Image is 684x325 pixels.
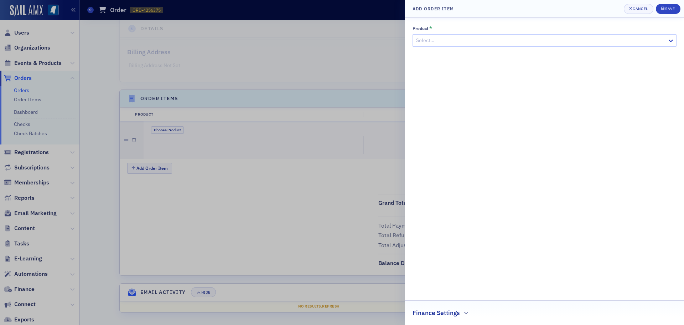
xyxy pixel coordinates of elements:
[429,25,432,32] abbr: This field is required
[633,7,648,11] div: Cancel
[656,4,680,14] button: Save
[624,4,653,14] button: Cancel
[665,7,675,11] div: Save
[413,308,460,318] h2: Finance Settings
[413,5,454,12] h4: Add Order Item
[413,26,429,31] div: Product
